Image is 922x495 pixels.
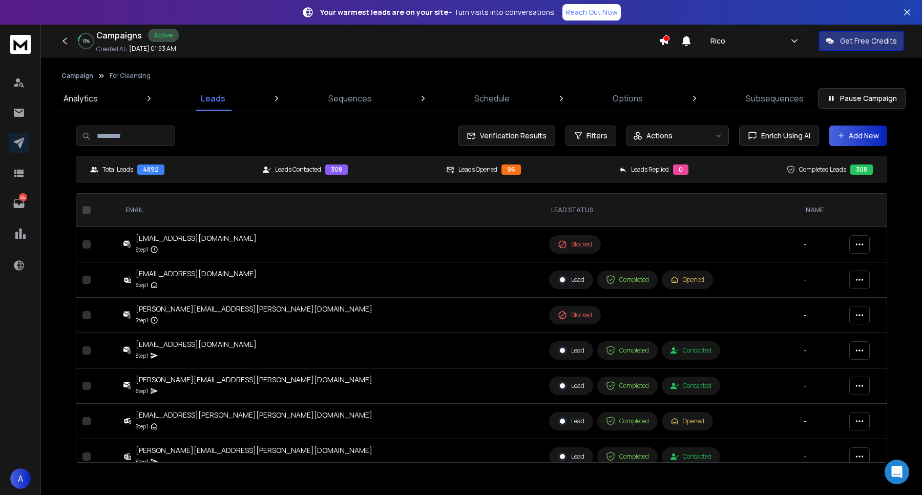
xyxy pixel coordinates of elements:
td: - [798,298,843,333]
td: - [798,439,843,475]
p: Step 1 [136,350,148,361]
div: Completed [606,417,649,426]
div: Lead [558,452,584,461]
p: Actions [646,131,673,141]
p: Get Free Credits [840,36,897,46]
button: A [10,468,31,489]
div: Contacted [670,452,711,461]
td: - [798,262,843,298]
div: [EMAIL_ADDRESS][DOMAIN_NAME] [136,233,257,243]
div: Lead [558,381,584,390]
div: [EMAIL_ADDRESS][DOMAIN_NAME] [136,339,257,349]
div: [PERSON_NAME][EMAIL_ADDRESS][PERSON_NAME][DOMAIN_NAME] [136,445,372,456]
p: Total Leads [102,166,133,174]
div: Completed [606,275,649,284]
div: 308 [850,164,873,175]
div: Active [148,29,179,42]
div: Opened [670,276,704,284]
a: Subsequences [740,86,810,111]
span: Verification Results [476,131,547,141]
p: Options [613,92,643,105]
button: Verification Results [458,126,555,146]
p: Reach Out Now [565,7,618,17]
div: Completed [606,346,649,355]
p: 13 % [82,38,90,44]
p: Step 1 [136,386,148,396]
div: Blocked [558,311,592,320]
p: Created At: [96,45,127,53]
button: Enrich Using AI [739,126,819,146]
div: [PERSON_NAME][EMAIL_ADDRESS][PERSON_NAME][DOMAIN_NAME] [136,304,372,314]
div: 0 [673,164,688,175]
button: Get Free Credits [819,31,904,51]
div: 96 [501,164,521,175]
p: Completed Leads [799,166,846,174]
p: 25 [19,193,27,201]
td: - [798,368,843,404]
p: Rico [710,36,729,46]
p: Step 1 [136,457,148,467]
p: Leads Opened [458,166,497,174]
p: Leads Replied [631,166,669,174]
h1: Campaigns [96,29,142,42]
button: Pause Campaign [818,88,906,109]
div: 4892 [137,164,164,175]
div: Opened [670,417,704,425]
a: Schedule [468,86,516,111]
div: [PERSON_NAME][EMAIL_ADDRESS][PERSON_NAME][DOMAIN_NAME] [136,375,372,385]
div: 308 [325,164,348,175]
div: Completed [606,452,649,461]
p: Step 1 [136,315,148,325]
div: Lead [558,417,584,426]
td: - [798,333,843,368]
div: Contacted [670,382,711,390]
p: Subsequences [746,92,804,105]
div: Completed [606,381,649,390]
p: [DATE] 01:53 AM [129,45,176,53]
p: Sequences [328,92,372,105]
div: Contacted [670,346,711,355]
div: [EMAIL_ADDRESS][PERSON_NAME][PERSON_NAME][DOMAIN_NAME] [136,410,372,420]
div: Blocked [558,240,592,249]
p: Leads Contacted [275,166,321,174]
p: Step 1 [136,244,148,255]
span: Enrich Using AI [757,131,810,141]
p: Analytics [64,92,98,105]
img: logo [10,35,31,54]
p: – Turn visits into conversations [320,7,554,17]
p: Schedule [474,92,510,105]
button: Add New [829,126,887,146]
td: - [798,227,843,262]
a: 25 [9,193,29,214]
p: For Cleansing [110,72,151,80]
div: Lead [558,346,584,355]
th: EMAIL [117,194,543,227]
div: Lead [558,275,584,284]
a: Sequences [322,86,378,111]
div: [EMAIL_ADDRESS][DOMAIN_NAME] [136,269,257,279]
a: Leads [195,86,232,111]
p: Step 1 [136,421,148,431]
strong: Your warmest leads are on your site [320,7,448,17]
th: NAME [798,194,843,227]
td: - [798,404,843,439]
a: Analytics [57,86,104,111]
a: Options [606,86,649,111]
p: Leads [201,92,225,105]
button: Campaign [61,72,93,80]
button: Filters [565,126,616,146]
th: LEAD STATUS [543,194,798,227]
a: Reach Out Now [562,4,621,20]
span: Filters [586,131,607,141]
div: Open Intercom Messenger [885,460,909,484]
p: Step 1 [136,280,148,290]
